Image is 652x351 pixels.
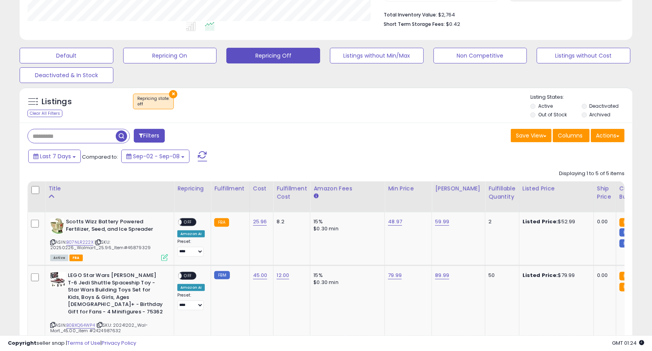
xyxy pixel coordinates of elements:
span: $0.42 [446,20,460,28]
div: 0.00 [597,272,610,279]
button: Non Competitive [433,48,527,63]
div: Displaying 1 to 5 of 5 items [559,170,625,177]
small: FBA [619,218,634,227]
div: 50 [488,272,513,279]
div: Preset: [177,293,205,310]
div: $52.99 [523,218,588,225]
strong: Copyright [8,339,36,347]
b: Listed Price: [523,218,558,225]
b: Total Inventory Value: [384,11,437,18]
div: [PERSON_NAME] [435,185,482,193]
h5: Listings [42,96,72,107]
a: 25.96 [253,218,267,226]
div: 0.00 [597,218,610,225]
span: FBA [69,255,83,261]
button: × [169,90,177,98]
div: Min Price [388,185,428,193]
small: FBA [619,272,634,280]
b: LEGO Star Wars [PERSON_NAME] T-6 Jedi Shuttle Spaceship Toy - Star Wars Building Toys Set for Kid... [68,272,163,317]
span: OFF [182,219,194,226]
a: B07NLR222X [66,239,93,246]
b: Short Term Storage Fees: [384,21,445,27]
small: FBM [619,228,635,237]
label: Deactivated [589,103,619,109]
span: Last 7 Days [40,152,71,160]
div: 15% [313,218,379,225]
button: Last 7 Days [28,150,81,163]
button: Deactivated & In Stock [20,67,113,83]
div: $0.30 min [313,279,379,286]
p: Listing States: [530,94,632,101]
a: 59.99 [435,218,449,226]
span: 2025-09-16 01:24 GMT [612,339,644,347]
div: $0.30 min [313,225,379,232]
label: Active [538,103,553,109]
div: Ship Price [597,185,613,201]
div: 2 [488,218,513,225]
a: Privacy Policy [102,339,136,347]
button: Default [20,48,113,63]
div: Clear All Filters [27,110,62,117]
span: Sep-02 - Sep-08 [133,152,180,160]
a: 12.00 [277,271,289,279]
img: 41sno0gWAyL._SL40_.jpg [50,218,64,234]
span: All listings currently available for purchase on Amazon [50,255,68,261]
button: Actions [591,129,625,142]
span: OFF [182,273,194,279]
div: Listed Price [523,185,590,193]
button: Listings without Min/Max [330,48,424,63]
b: Scotts Wizz Battery Powered Fertilizer, Seed, and Ice Spreader [66,218,161,235]
small: FBA [214,218,229,227]
span: Columns [558,132,583,139]
span: | SKU: 20241202_Wal-Mart_45.00_item #2424987632 [50,322,148,334]
div: Repricing [177,185,208,193]
div: Amazon Fees [313,185,381,193]
div: $79.99 [523,272,588,279]
span: Compared to: [82,153,118,161]
div: Amazon AI [177,230,205,237]
div: ASIN: [50,218,168,260]
label: Archived [589,111,610,118]
label: Out of Stock [538,111,567,118]
div: off [137,101,169,107]
div: Cost [253,185,270,193]
a: B0BXQ64WP4 [66,322,95,329]
button: Save View [511,129,552,142]
div: Preset: [177,239,205,257]
div: 8.2 [277,218,304,225]
button: Columns [553,129,590,142]
button: Listings without Cost [537,48,630,63]
div: seller snap | | [8,340,136,347]
div: 15% [313,272,379,279]
div: Fulfillment [214,185,246,193]
a: 79.99 [388,271,402,279]
div: Fulfillment Cost [277,185,307,201]
div: Fulfillable Quantity [488,185,515,201]
button: Repricing On [123,48,217,63]
small: Amazon Fees. [313,193,318,200]
b: Listed Price: [523,271,558,279]
div: Title [48,185,171,193]
span: Repricing state : [137,96,169,107]
span: | SKU: 20250226_Walmart_25.96_Item#46879329 [50,239,151,251]
a: 45.00 [253,271,268,279]
a: 89.99 [435,271,449,279]
button: Filters [134,129,164,143]
small: FBM [214,271,229,279]
button: Sep-02 - Sep-08 [121,150,189,163]
img: 51GKHNTlCZL._SL40_.jpg [50,272,66,288]
button: Repricing Off [226,48,320,63]
li: $2,764 [384,9,619,19]
a: 48.97 [388,218,402,226]
a: Terms of Use [67,339,100,347]
small: FBA [619,283,634,291]
div: Amazon AI [177,284,205,291]
small: FBM [619,239,635,248]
